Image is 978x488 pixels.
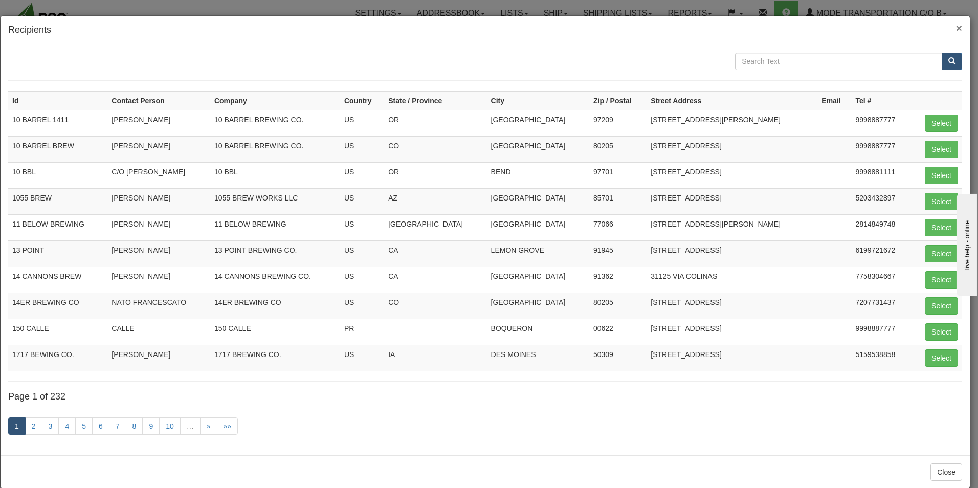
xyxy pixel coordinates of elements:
[210,214,340,240] td: 11 BELOW BREWING
[8,9,95,16] div: live help - online
[340,136,384,162] td: US
[647,345,817,371] td: [STREET_ADDRESS]
[956,22,962,34] span: ×
[92,417,109,435] a: 6
[25,417,42,435] a: 2
[589,91,647,110] th: Zip / Postal
[8,267,107,293] td: 14 CANNONS BREW
[851,267,910,293] td: 7758304667
[107,162,210,188] td: C/O [PERSON_NAME]
[8,345,107,371] td: 1717 BEWING CO.
[925,115,958,132] button: Select
[954,192,977,296] iframe: chat widget
[487,91,589,110] th: City
[925,193,958,210] button: Select
[384,267,486,293] td: CA
[589,214,647,240] td: 77066
[180,417,201,435] a: …
[589,319,647,345] td: 00622
[647,267,817,293] td: 31125 VIA COLINAS
[210,240,340,267] td: 13 POINT BREWING CO.
[851,240,910,267] td: 6199721672
[340,293,384,319] td: US
[210,162,340,188] td: 10 BBL
[384,136,486,162] td: CO
[925,323,958,341] button: Select
[340,91,384,110] th: Country
[851,214,910,240] td: 2814849748
[107,319,210,345] td: CALLE
[647,240,817,267] td: [STREET_ADDRESS]
[487,162,589,188] td: BEND
[8,214,107,240] td: 11 BELOW BREWING
[925,167,958,184] button: Select
[487,188,589,214] td: [GEOGRAPHIC_DATA]
[340,214,384,240] td: US
[58,417,76,435] a: 4
[340,267,384,293] td: US
[851,319,910,345] td: 9998887777
[217,417,238,435] a: »»
[647,162,817,188] td: [STREET_ADDRESS]
[8,417,26,435] a: 1
[126,417,143,435] a: 8
[647,293,817,319] td: [STREET_ADDRESS]
[925,219,958,236] button: Select
[384,214,486,240] td: [GEOGRAPHIC_DATA]
[925,349,958,367] button: Select
[384,91,486,110] th: State / Province
[340,110,384,136] td: US
[384,110,486,136] td: OR
[107,188,210,214] td: [PERSON_NAME]
[384,345,486,371] td: IA
[200,417,217,435] a: »
[159,417,181,435] a: 10
[817,91,851,110] th: Email
[340,188,384,214] td: US
[851,188,910,214] td: 5203432897
[340,162,384,188] td: US
[589,345,647,371] td: 50309
[589,267,647,293] td: 91362
[109,417,126,435] a: 7
[210,319,340,345] td: 150 CALLE
[340,240,384,267] td: US
[647,319,817,345] td: [STREET_ADDRESS]
[107,136,210,162] td: [PERSON_NAME]
[210,188,340,214] td: 1055 BREW WORKS LLC
[107,293,210,319] td: NATO FRANCESCATO
[487,267,589,293] td: [GEOGRAPHIC_DATA]
[210,110,340,136] td: 10 BARREL BREWING CO.
[647,214,817,240] td: [STREET_ADDRESS][PERSON_NAME]
[487,240,589,267] td: LEMON GROVE
[589,110,647,136] td: 97209
[851,293,910,319] td: 7207731437
[8,188,107,214] td: 1055 BREW
[930,463,962,481] button: Close
[107,91,210,110] th: Contact Person
[384,293,486,319] td: CO
[8,91,107,110] th: Id
[210,267,340,293] td: 14 CANNONS BREWING CO.
[487,319,589,345] td: BOQUERON
[8,136,107,162] td: 10 BARREL BREW
[925,245,958,262] button: Select
[210,293,340,319] td: 14ER BREWING CO
[384,162,486,188] td: OR
[487,136,589,162] td: [GEOGRAPHIC_DATA]
[75,417,93,435] a: 5
[8,319,107,345] td: 150 CALLE
[647,110,817,136] td: [STREET_ADDRESS][PERSON_NAME]
[8,392,962,402] h4: Page 1 of 232
[851,345,910,371] td: 5159538858
[925,271,958,289] button: Select
[340,345,384,371] td: US
[647,91,817,110] th: Street Address
[487,110,589,136] td: [GEOGRAPHIC_DATA]
[107,214,210,240] td: [PERSON_NAME]
[210,345,340,371] td: 1717 BREWING CO.
[210,91,340,110] th: Company
[340,319,384,345] td: PR
[142,417,160,435] a: 9
[8,110,107,136] td: 10 BARREL 1411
